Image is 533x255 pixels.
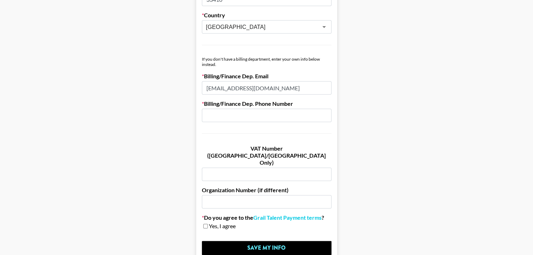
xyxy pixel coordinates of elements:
label: Organization Number (if different) [202,187,331,194]
label: Country [202,12,331,19]
div: If you don't have a billing department, enter your own info below instead. [202,56,331,67]
label: VAT Number ([GEOGRAPHIC_DATA]/[GEOGRAPHIC_DATA] Only) [202,145,331,166]
span: Yes, I agree [209,223,236,230]
label: Do you agree to the ? [202,214,331,221]
label: Billing/Finance Dep. Phone Number [202,100,331,107]
input: Save My Info [202,241,331,255]
button: Open [319,22,329,32]
label: Billing/Finance Dep. Email [202,73,331,80]
a: Grail Talent Payment terms [253,214,322,221]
